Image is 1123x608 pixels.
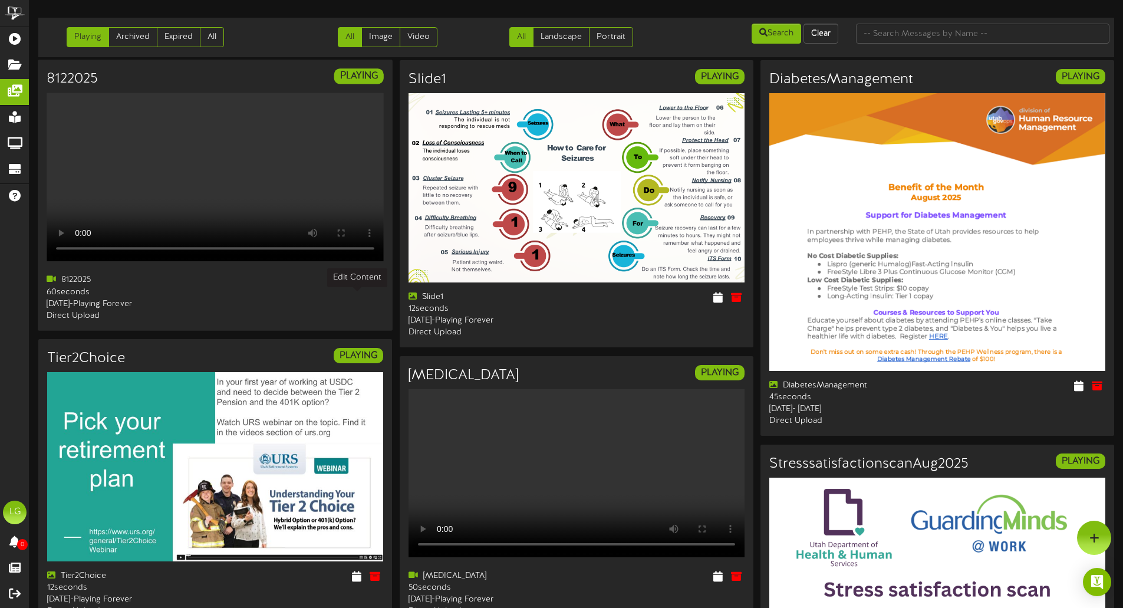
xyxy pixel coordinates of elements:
[47,372,383,561] img: c6f82785-9cc7-455b-89f6-5f036a5a1dd2.jpg
[701,71,739,82] strong: PLAYING
[17,539,28,550] span: 0
[769,93,1105,371] img: fdf43f76-8e07-495b-b8f7-fe76bfac6480.png
[3,501,27,524] div: LG
[409,93,745,282] img: 300fa4f7-8c24-4a49-8162-da268fe4cb88.png
[47,570,206,582] div: Tier2Choice
[409,291,568,303] div: Slide1
[409,303,568,315] div: 12 seconds
[769,392,928,403] div: 45 seconds
[47,287,206,298] div: 60 seconds
[157,27,200,47] a: Expired
[769,456,969,472] h3: StresssatisfactionscanAug2025
[47,298,206,310] div: [DATE] - Playing Forever
[47,351,125,366] h3: Tier2Choice
[108,27,157,47] a: Archived
[340,350,377,361] strong: PLAYING
[409,368,518,383] h3: [MEDICAL_DATA]
[769,415,928,427] div: Direct Upload
[47,310,206,322] div: Direct Upload
[47,93,384,262] video: Your browser does not support HTML5 video.
[409,327,568,338] div: Direct Upload
[47,71,98,87] h3: 8122025
[409,72,446,87] h3: Slide1
[338,27,362,47] a: All
[589,27,633,47] a: Portrait
[361,27,400,47] a: Image
[533,27,590,47] a: Landscape
[1083,568,1111,596] div: Open Intercom Messenger
[701,367,739,378] strong: PLAYING
[47,582,206,594] div: 12 seconds
[752,24,801,44] button: Search
[47,594,206,606] div: [DATE] - Playing Forever
[340,71,378,81] strong: PLAYING
[769,72,913,87] h3: DiabetesManagement
[856,24,1109,44] input: -- Search Messages by Name --
[769,380,928,392] div: DiabetesManagement
[200,27,224,47] a: All
[409,315,568,327] div: [DATE] - Playing Forever
[409,582,568,594] div: 50 seconds
[803,24,838,44] button: Clear
[1062,456,1099,466] strong: PLAYING
[400,27,437,47] a: Video
[1062,71,1099,82] strong: PLAYING
[409,570,568,582] div: [MEDICAL_DATA]
[409,389,745,557] video: Your browser does not support HTML5 video.
[769,403,928,415] div: [DATE] - [DATE]
[67,27,109,47] a: Playing
[509,27,533,47] a: All
[47,275,206,287] div: 8122025
[409,594,568,606] div: [DATE] - Playing Forever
